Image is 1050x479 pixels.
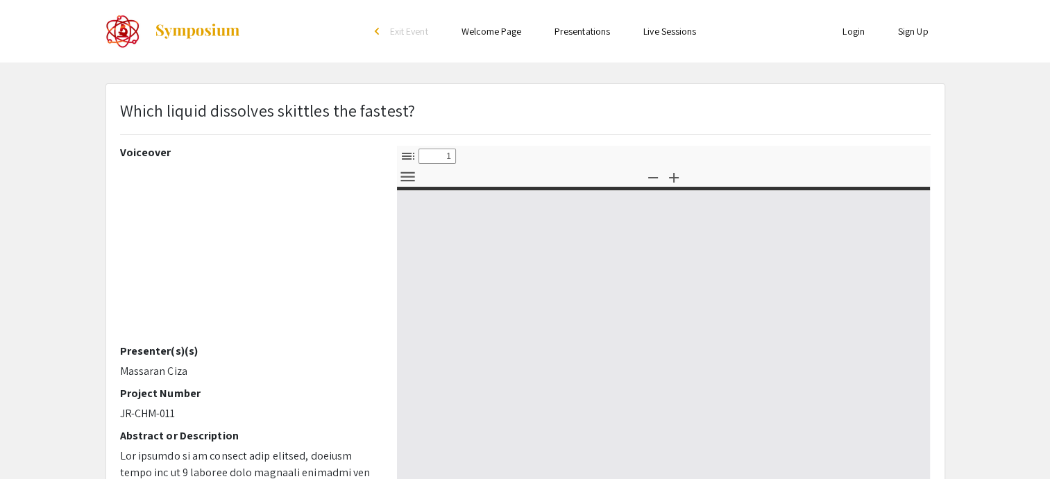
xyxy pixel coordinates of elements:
[418,149,456,164] input: Page
[390,25,428,37] span: Exit Event
[643,25,696,37] a: Live Sessions
[396,167,420,187] button: Tools
[120,387,376,400] h2: Project Number
[154,23,241,40] img: Symposium by ForagerOne
[120,405,376,422] p: JR-CHM-011
[641,167,665,187] button: Zoom Out
[120,363,376,380] p: Massaran Ciza
[120,429,376,442] h2: Abstract or Description
[898,25,929,37] a: Sign Up
[120,146,376,159] h2: Voiceover
[462,25,521,37] a: Welcome Page
[120,344,376,358] h2: Presenter(s)(s)
[120,98,415,123] p: Which liquid dissolves skittles the fastest?
[105,14,241,49] a: The 2022 CoorsTek Denver Metro Regional Science and Engineering Fair
[396,146,420,166] button: Toggle Sidebar
[375,27,383,35] div: arrow_back_ios
[105,14,140,49] img: The 2022 CoorsTek Denver Metro Regional Science and Engineering Fair
[662,167,686,187] button: Zoom In
[842,25,865,37] a: Login
[554,25,610,37] a: Presentations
